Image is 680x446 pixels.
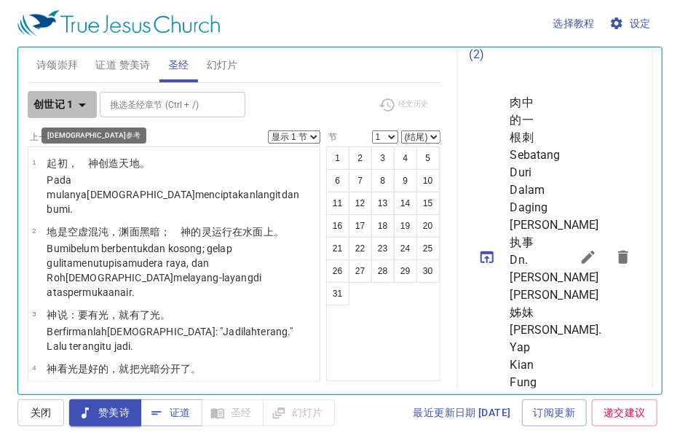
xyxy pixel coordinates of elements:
button: 5 [416,146,440,170]
button: 13 [371,192,395,215]
wh8415: 面 [130,226,284,238]
button: 25 [416,237,440,260]
li: 101 [82,103,99,116]
span: 幻灯片 [207,56,238,74]
button: 1 [326,146,349,170]
label: 上一节 (←, ↑) 下一节 (→, ↓) [30,133,129,141]
button: 9 [394,169,417,192]
wh2822: 分开了 [160,363,202,375]
wh6440: 黑暗 [140,226,284,238]
wh2896: ，就把光 [108,363,201,375]
wh1961: . [130,340,133,352]
p: [DEMOGRAPHIC_DATA] [47,378,315,407]
span: 证道 赞美诗 [95,56,150,74]
wh922: ，渊 [108,226,284,238]
wh776: belum berbentuk [47,243,261,298]
wh430: 的灵 [191,226,284,238]
button: 21 [326,237,349,260]
wh6440: air [120,286,135,298]
span: 2 [32,227,36,235]
span: 递交建议 [604,404,646,422]
button: 31 [326,282,349,305]
input: Type Bible Reference [104,96,217,113]
span: 肉中的一根刺 Sebatang Duri Dalam Daging [PERSON_NAME]执事 Dn. [PERSON_NAME] [PERSON_NAME]姊妹 [PERSON_NAME]... [510,94,536,391]
p: 神 [47,361,315,376]
wh1254: 天 [119,157,149,169]
wh8415: , dan Roh [47,257,261,298]
button: 赞美诗 [69,399,141,426]
button: 24 [394,237,417,260]
button: 27 [349,259,372,283]
wh216: itu jadi [100,340,133,352]
p: 起初 [47,156,315,171]
button: 19 [394,214,417,238]
wh5921: samudera raya [47,257,261,298]
button: 15 [416,192,440,215]
span: 1 [32,158,36,166]
wh216: 是好的 [78,363,202,375]
b: 创世记 1 [33,95,74,114]
wh559: [DEMOGRAPHIC_DATA] [47,326,293,352]
wh4325: 面 [253,226,284,238]
wh8414: 混沌 [88,226,284,238]
wh2822: menutupi [47,257,261,298]
a: 递交建议 [592,399,657,426]
button: 26 [326,259,349,283]
button: 3 [371,146,395,170]
span: 4 [32,364,36,372]
wh6440: 上 [264,226,284,238]
wh8414: dan kosong [47,243,261,298]
wh914: 。 [191,363,202,375]
wh5921: permukaan [68,286,135,298]
wh7225: [DEMOGRAPHIC_DATA] [47,189,299,215]
button: 4 [394,146,417,170]
button: 7 [349,169,372,192]
span: 证道 [152,404,191,422]
wh559: ：要有 [68,309,171,321]
button: 14 [394,192,417,215]
wh8064: 地 [130,157,150,169]
wh776: . [70,203,73,215]
button: 8 [371,169,395,192]
wh1961: 光 [98,309,170,321]
wh216: ，就有了光 [108,309,170,321]
button: 12 [349,192,372,215]
button: 10 [416,169,440,192]
wh776: 是 [58,226,284,238]
wh216: 。 [160,309,170,321]
button: 23 [371,237,395,260]
wh7220: 光 [68,363,202,375]
button: 关闭 [17,399,64,426]
wh430: 看 [58,363,202,375]
button: 30 [416,259,440,283]
button: 22 [349,237,372,260]
span: 选择教程 [553,15,596,33]
a: 订阅更新 [522,399,588,426]
p: Bumi [47,241,315,300]
span: 关闭 [29,404,52,422]
button: 17 [349,214,372,238]
p: 神 [47,308,315,322]
wh7307: 运行 [212,226,284,238]
wh430: melihat [47,380,307,406]
button: 设定 [606,10,657,37]
button: 2 [349,146,372,170]
wh7225: ， 神 [68,157,150,169]
button: 18 [371,214,395,238]
img: True Jesus Church [17,10,220,36]
p: Berfirmanlah [47,324,315,353]
span: 最近更新日期 [DATE] [414,404,511,422]
wh776: 。 [140,157,150,169]
wh5921: 。 [274,226,284,238]
wh1961: 空虚 [68,226,284,238]
span: 订阅更新 [534,404,576,422]
p: 诗 Pujian [65,91,95,100]
button: 16 [326,214,349,238]
span: 设定 [612,15,651,33]
button: 选择教程 [547,10,601,37]
span: 圣经 [168,56,189,74]
li: 336 [59,103,79,116]
wh216: 暗 [150,363,202,375]
wh430: 创造 [98,157,150,169]
button: 20 [416,214,440,238]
